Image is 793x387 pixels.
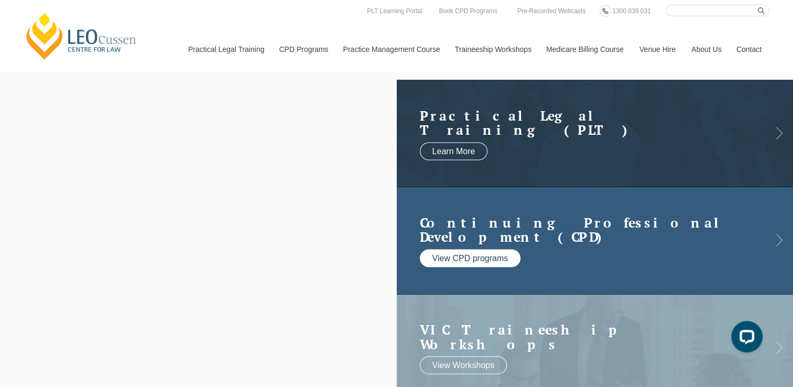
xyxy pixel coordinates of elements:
[420,322,749,351] a: VIC Traineeship Workshops
[447,27,538,72] a: Traineeship Workshops
[420,108,749,137] a: Practical LegalTraining (PLT)
[420,215,749,244] a: Continuing ProfessionalDevelopment (CPD)
[271,27,335,72] a: CPD Programs
[420,108,749,137] h2: Practical Legal Training (PLT)
[335,27,447,72] a: Practice Management Course
[180,27,271,72] a: Practical Legal Training
[612,7,650,15] span: 1300 039 031
[723,317,767,361] iframe: LiveChat chat widget
[420,215,749,244] h2: Continuing Professional Development (CPD)
[420,142,488,160] a: Learn More
[632,27,683,72] a: Venue Hire
[436,5,499,17] a: Book CPD Programs
[683,27,729,72] a: About Us
[420,357,507,374] a: View Workshops
[364,5,425,17] a: PLT Learning Portal
[610,5,653,17] a: 1300 039 031
[729,27,769,72] a: Contact
[24,12,139,61] a: [PERSON_NAME] Centre for Law
[538,27,632,72] a: Medicare Billing Course
[420,249,521,267] a: View CPD programs
[515,5,589,17] a: Pre-Recorded Webcasts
